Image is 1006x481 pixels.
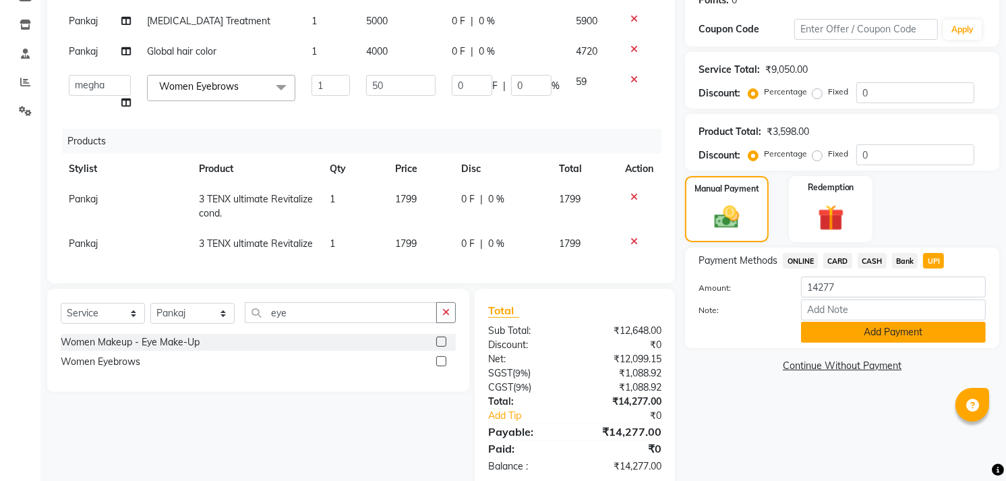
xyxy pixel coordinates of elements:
[488,304,519,318] span: Total
[694,183,759,195] label: Manual Payment
[366,15,388,27] span: 5000
[480,192,483,206] span: |
[923,253,944,268] span: UPI
[478,352,575,366] div: Net:
[764,86,807,98] label: Percentage
[515,368,528,378] span: 9%
[699,148,740,163] div: Discount:
[478,409,591,423] a: Add Tip
[492,79,498,93] span: F
[69,237,98,250] span: Pankaj
[452,14,465,28] span: 0 F
[764,148,807,160] label: Percentage
[479,14,495,28] span: 0 %
[478,459,575,474] div: Balance :
[147,45,216,57] span: Global hair color
[783,253,818,268] span: ONLINE
[794,19,938,40] input: Enter Offer / Coupon Code
[808,181,854,194] label: Redemption
[488,367,512,379] span: SGST
[330,193,335,205] span: 1
[575,395,672,409] div: ₹14,277.00
[575,424,672,440] div: ₹14,277.00
[488,237,504,251] span: 0 %
[395,237,417,250] span: 1799
[699,125,761,139] div: Product Total:
[479,45,495,59] span: 0 %
[575,441,672,457] div: ₹0
[147,15,270,27] span: [MEDICAL_DATA] Treatment
[575,459,672,474] div: ₹14,277.00
[576,76,587,88] span: 59
[61,154,191,184] th: Stylist
[478,324,575,338] div: Sub Total:
[488,381,513,393] span: CGST
[478,366,575,380] div: ( )
[330,237,335,250] span: 1
[312,15,317,27] span: 1
[488,192,504,206] span: 0 %
[69,15,98,27] span: Pankaj
[312,45,317,57] span: 1
[552,79,560,93] span: %
[823,253,852,268] span: CARD
[471,14,473,28] span: |
[617,154,661,184] th: Action
[471,45,473,59] span: |
[395,193,417,205] span: 1799
[707,203,747,231] img: _cash.svg
[69,45,98,57] span: Pankaj
[61,335,200,349] div: Women Makeup - Eye Make-Up
[943,20,982,40] button: Apply
[453,154,552,184] th: Disc
[61,355,140,369] div: Women Eyebrows
[461,237,475,251] span: 0 F
[478,338,575,352] div: Discount:
[576,45,597,57] span: 4720
[69,193,98,205] span: Pankaj
[767,125,809,139] div: ₹3,598.00
[559,237,581,250] span: 1799
[191,154,322,184] th: Product
[322,154,387,184] th: Qty
[239,80,245,92] a: x
[245,302,437,323] input: Search or Scan
[828,148,848,160] label: Fixed
[828,86,848,98] label: Fixed
[765,63,808,77] div: ₹9,050.00
[516,382,529,393] span: 9%
[699,22,794,36] div: Coupon Code
[575,338,672,352] div: ₹0
[699,254,777,268] span: Payment Methods
[480,237,483,251] span: |
[559,193,581,205] span: 1799
[576,15,597,27] span: 5900
[62,129,672,154] div: Products
[688,304,791,316] label: Note:
[575,366,672,380] div: ₹1,088.92
[551,154,617,184] th: Total
[387,154,453,184] th: Price
[199,193,313,219] span: 3 TENX ultimate Revitalize cond.
[478,424,575,440] div: Payable:
[688,282,791,294] label: Amount:
[366,45,388,57] span: 4000
[699,63,760,77] div: Service Total:
[575,380,672,395] div: ₹1,088.92
[575,352,672,366] div: ₹12,099.15
[858,253,887,268] span: CASH
[699,86,740,101] div: Discount:
[575,324,672,338] div: ₹12,648.00
[810,202,852,234] img: _gift.svg
[478,380,575,395] div: ( )
[801,300,986,320] input: Add Note
[478,441,575,457] div: Paid:
[478,395,575,409] div: Total:
[801,322,986,343] button: Add Payment
[503,79,506,93] span: |
[159,80,239,92] span: Women Eyebrows
[452,45,465,59] span: 0 F
[591,409,672,423] div: ₹0
[688,359,997,373] a: Continue Without Payment
[199,237,313,250] span: 3 TENX ultimate Revitalize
